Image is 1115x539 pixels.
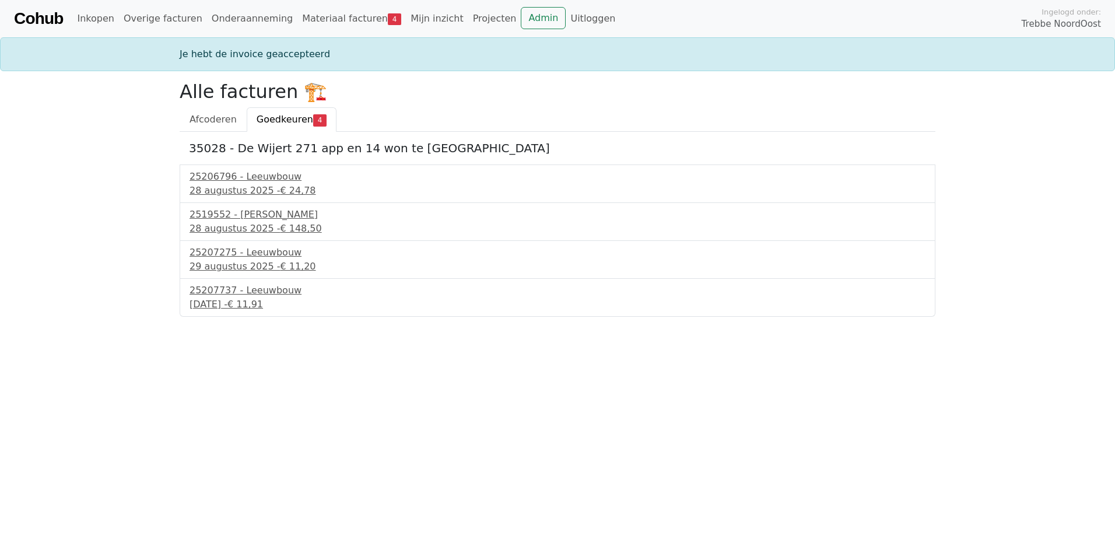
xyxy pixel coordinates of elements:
h5: 35028 - De Wijert 271 app en 14 won te [GEOGRAPHIC_DATA] [189,141,926,155]
a: Admin [521,7,566,29]
a: Materiaal facturen4 [297,7,406,30]
a: Cohub [14,5,63,33]
div: [DATE] - [190,297,925,311]
a: Overige facturen [119,7,207,30]
a: 25207737 - Leeuwbouw[DATE] -€ 11,91 [190,283,925,311]
a: Projecten [468,7,521,30]
span: Afcoderen [190,114,237,125]
a: Mijn inzicht [406,7,468,30]
span: 4 [313,114,327,126]
a: 2519552 - [PERSON_NAME]28 augustus 2025 -€ 148,50 [190,208,925,236]
span: Trebbe NoordOost [1022,17,1101,31]
span: € 24,78 [280,185,315,196]
span: € 11,20 [280,261,315,272]
div: 28 augustus 2025 - [190,222,925,236]
div: 2519552 - [PERSON_NAME] [190,208,925,222]
div: Je hebt de invoice geaccepteerd [173,47,942,61]
span: € 148,50 [280,223,321,234]
div: 25206796 - Leeuwbouw [190,170,925,184]
a: 25206796 - Leeuwbouw28 augustus 2025 -€ 24,78 [190,170,925,198]
div: 29 augustus 2025 - [190,260,925,274]
span: 4 [388,13,401,25]
a: Inkopen [72,7,118,30]
h2: Alle facturen 🏗️ [180,80,935,103]
a: Afcoderen [180,107,247,132]
a: Uitloggen [566,7,620,30]
a: Onderaanneming [207,7,297,30]
a: 25207275 - Leeuwbouw29 augustus 2025 -€ 11,20 [190,246,925,274]
span: Goedkeuren [257,114,313,125]
a: Goedkeuren4 [247,107,336,132]
div: 25207275 - Leeuwbouw [190,246,925,260]
span: € 11,91 [227,299,263,310]
span: Ingelogd onder: [1042,6,1101,17]
div: 25207737 - Leeuwbouw [190,283,925,297]
div: 28 augustus 2025 - [190,184,925,198]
